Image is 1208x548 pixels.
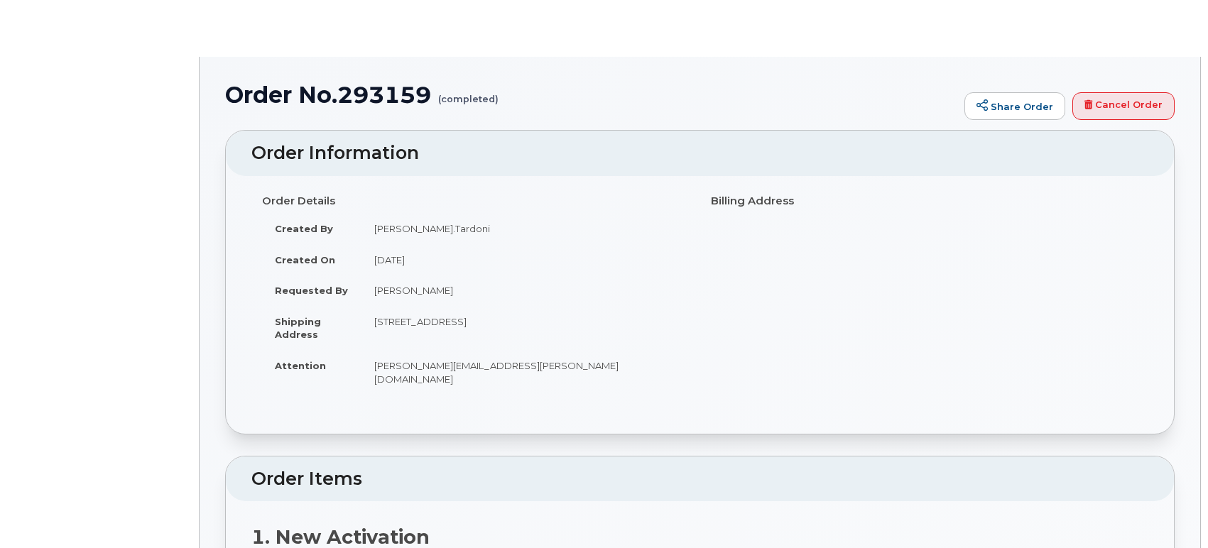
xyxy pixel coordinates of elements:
[275,254,335,265] strong: Created On
[262,195,690,207] h4: Order Details
[964,92,1065,121] a: Share Order
[251,143,1148,163] h2: Order Information
[275,360,326,371] strong: Attention
[1072,92,1175,121] a: Cancel Order
[275,316,321,341] strong: Shipping Address
[438,82,499,104] small: (completed)
[225,82,957,107] h1: Order No.293159
[275,223,333,234] strong: Created By
[361,275,690,306] td: [PERSON_NAME]
[251,469,1148,489] h2: Order Items
[361,306,690,350] td: [STREET_ADDRESS]
[361,213,690,244] td: [PERSON_NAME].Tardoni
[361,244,690,275] td: [DATE]
[275,285,348,296] strong: Requested By
[361,350,690,394] td: [PERSON_NAME][EMAIL_ADDRESS][PERSON_NAME][DOMAIN_NAME]
[711,195,1138,207] h4: Billing Address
